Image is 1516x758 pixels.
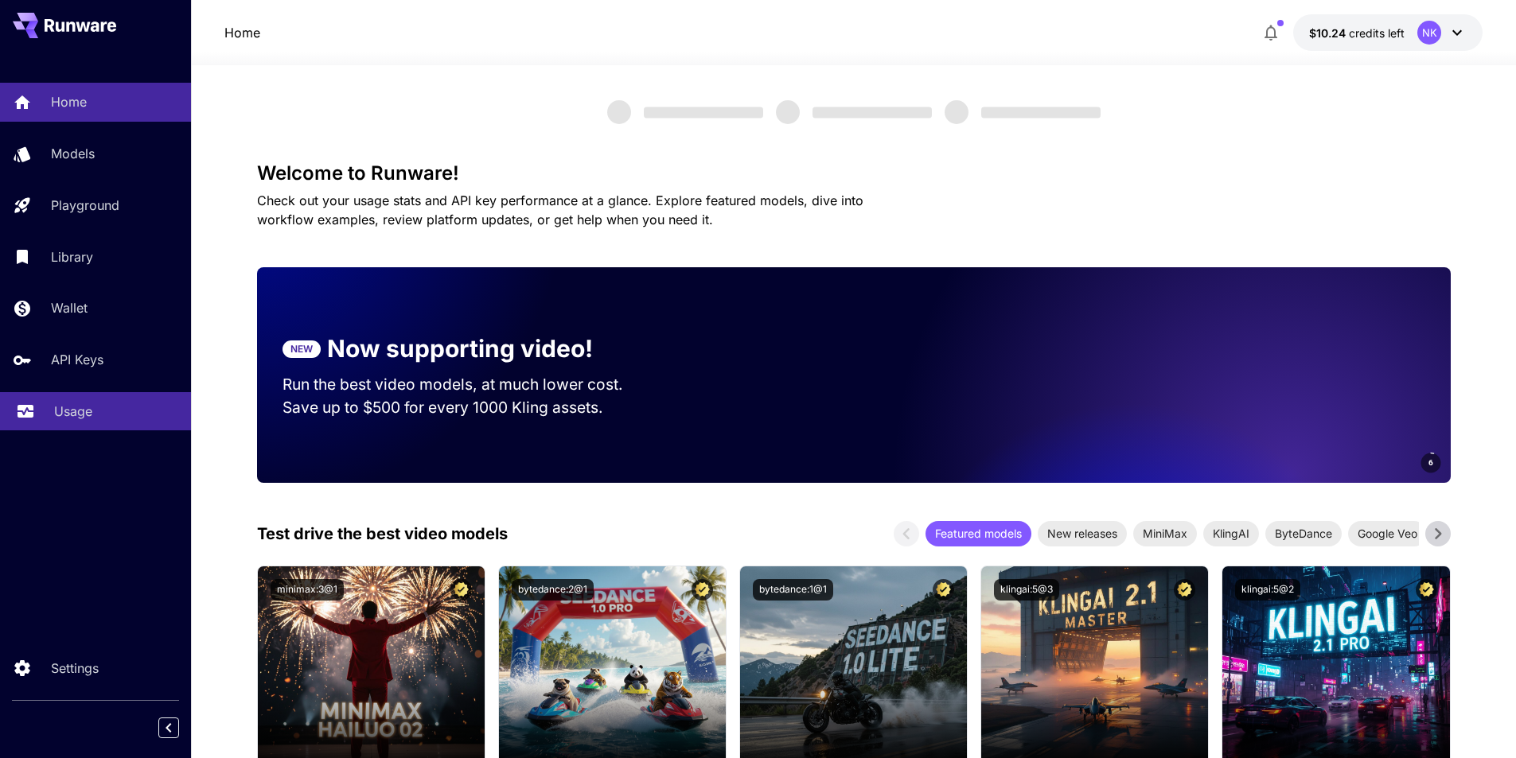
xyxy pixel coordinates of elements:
button: Certified Model – Vetted for best performance and includes a commercial license. [933,579,954,601]
span: Featured models [926,525,1031,542]
button: Certified Model – Vetted for best performance and includes a commercial license. [1416,579,1437,601]
h3: Welcome to Runware! [257,162,1451,185]
div: KlingAI [1203,521,1259,546]
button: Certified Model – Vetted for best performance and includes a commercial license. [450,579,472,601]
span: ByteDance [1265,525,1342,542]
p: Save up to $500 for every 1000 Kling assets. [283,396,653,419]
button: minimax:3@1 [271,579,344,601]
button: klingai:5@3 [994,579,1059,601]
div: Google Veo [1348,521,1427,546]
span: Check out your usage stats and API key performance at a glance. Explore featured models, dive int... [257,192,863,227]
p: Models [51,144,95,163]
nav: breadcrumb [224,23,260,42]
p: Wallet [51,298,88,317]
span: $10.24 [1309,26,1349,40]
p: Usage [54,402,92,421]
div: Featured models [926,521,1031,546]
button: $10.2358NK [1293,14,1483,51]
p: Home [51,92,87,111]
p: Library [51,247,93,266]
button: klingai:5@2 [1235,579,1300,601]
span: MiniMax [1133,525,1197,542]
p: Test drive the best video models [257,522,508,546]
span: Google Veo [1348,525,1427,542]
a: Home [224,23,260,42]
p: Playground [51,196,119,215]
div: MiniMax [1133,521,1197,546]
button: Certified Model – Vetted for best performance and includes a commercial license. [692,579,713,601]
div: $10.2358 [1309,25,1405,41]
button: Certified Model – Vetted for best performance and includes a commercial license. [1174,579,1195,601]
p: Settings [51,659,99,678]
span: 6 [1428,457,1433,468]
span: New releases [1038,525,1127,542]
p: API Keys [51,350,103,369]
div: Collapse sidebar [170,713,191,742]
p: Run the best video models, at much lower cost. [283,373,653,396]
div: New releases [1038,521,1127,546]
p: Now supporting video! [327,331,593,367]
button: bytedance:1@1 [753,579,833,601]
button: bytedance:2@1 [512,579,594,601]
span: credits left [1349,26,1405,40]
div: NK [1417,21,1441,45]
button: Collapse sidebar [158,717,179,738]
span: KlingAI [1203,525,1259,542]
div: ByteDance [1265,521,1342,546]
